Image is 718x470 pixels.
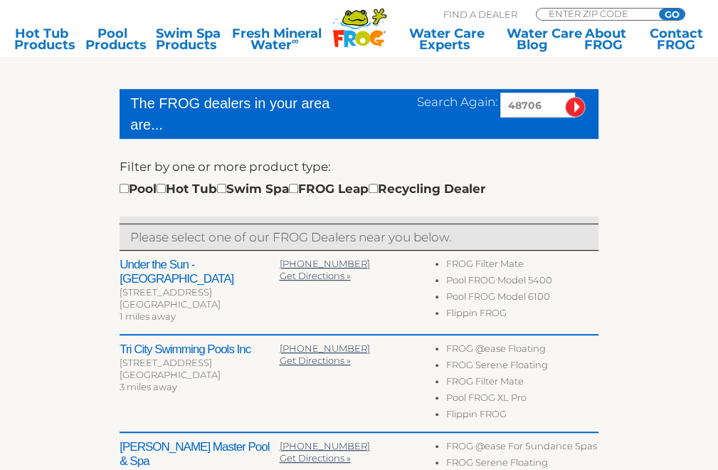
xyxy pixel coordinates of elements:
a: [PHONE_NUMBER] [279,343,369,354]
div: [STREET_ADDRESS] [120,286,279,298]
div: [GEOGRAPHIC_DATA] [120,369,279,381]
div: The FROG dealers in your area are... [130,93,364,135]
span: 1 miles away [120,310,176,322]
h2: Under the Sun - [GEOGRAPHIC_DATA] [120,258,279,286]
p: Please select one of our FROG Dealers near you below. [130,228,588,246]
a: Water CareBlog [507,28,562,51]
label: Filter by one or more product type: [120,157,331,176]
a: Get Directions » [279,452,350,464]
a: Swim SpaProducts [156,28,211,51]
div: [STREET_ADDRESS] [120,357,279,369]
h2: Tri City Swimming Pools Inc [120,343,279,357]
a: AboutFROG [578,28,633,51]
div: Pool Hot Tub Swim Spa FROG Leap Recycling Dealer [120,179,485,198]
a: [PHONE_NUMBER] [279,258,369,269]
li: FROG Filter Mate [446,258,598,274]
div: [GEOGRAPHIC_DATA] [120,298,279,310]
a: [PHONE_NUMBER] [279,440,369,451]
span: 3 miles away [120,381,177,392]
span: Search Again: [417,95,497,109]
input: GO [659,9,685,20]
li: FROG Filter Mate [446,375,598,392]
a: Get Directions » [279,355,350,366]
a: ContactFROG [648,28,704,51]
input: Zip Code Form [547,9,643,19]
input: Submit [565,97,586,117]
li: FROG @ease For Sundance Spas [446,440,598,456]
li: Pool FROG Model 6100 [446,291,598,307]
li: FROG Serene Floating [446,359,598,375]
a: Water CareExperts [403,28,491,51]
a: Fresh MineralWater∞ [227,28,326,51]
li: Flippin FROG [446,307,598,323]
h2: [PERSON_NAME] Master Pool & Spa [120,440,279,469]
li: Flippin FROG [446,408,598,424]
li: Pool FROG Model 5400 [446,274,598,291]
li: Pool FROG XL Pro [446,392,598,408]
a: Get Directions » [279,270,350,281]
a: Hot TubProducts [14,28,70,51]
p: Find A Dealer [443,8,517,21]
li: FROG @ease Floating [446,343,598,359]
sup: ∞ [292,35,299,46]
a: PoolProducts [85,28,141,51]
